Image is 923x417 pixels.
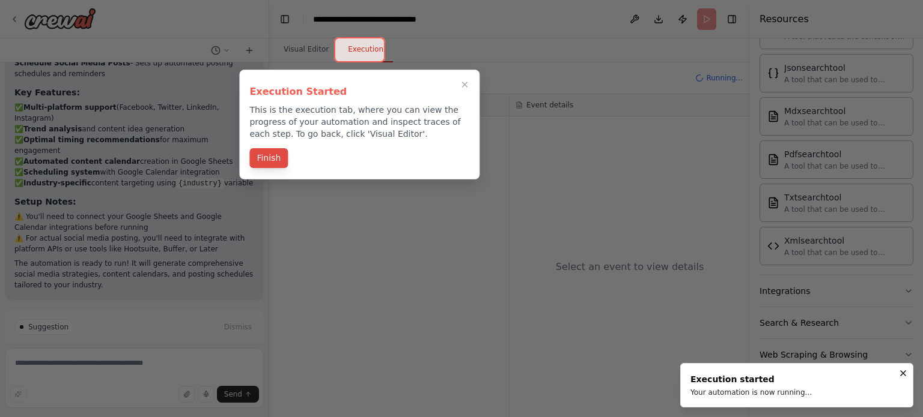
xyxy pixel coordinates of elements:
button: Hide left sidebar [276,11,293,28]
h3: Execution Started [249,85,469,99]
button: Finish [249,148,288,168]
div: Your automation is now running... [690,388,812,397]
div: Execution started [690,373,812,385]
p: This is the execution tab, where you can view the progress of your automation and inspect traces ... [249,104,469,140]
button: Close walkthrough [457,77,472,92]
